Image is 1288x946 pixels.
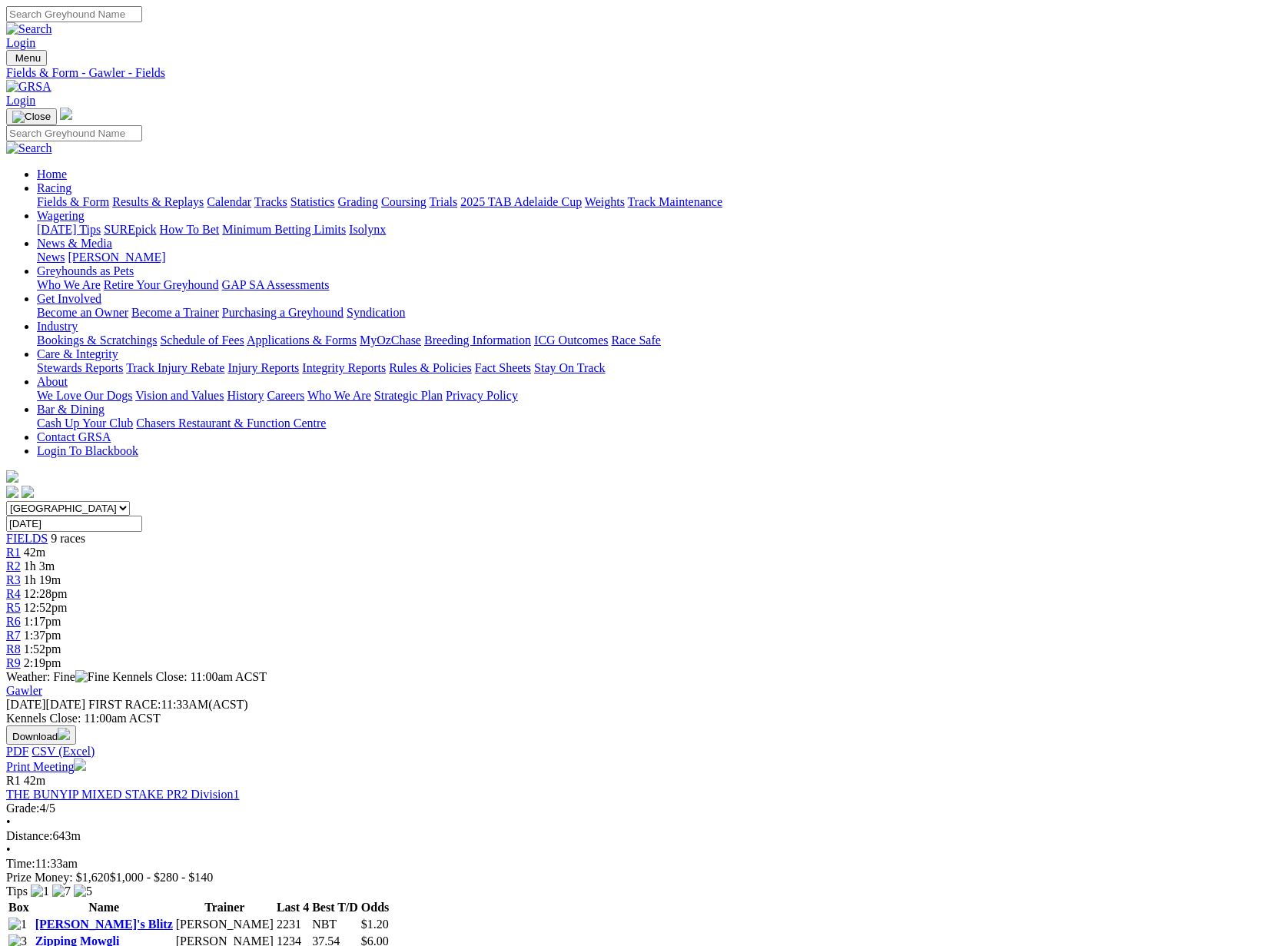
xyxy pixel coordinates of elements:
[37,334,157,347] a: Bookings & Scratchings
[349,223,386,236] a: Isolynx
[37,223,101,236] a: [DATE] Tips
[37,278,101,291] a: Who We Are
[37,181,71,194] a: Racing
[6,670,112,683] span: Weather: Fine
[8,918,27,931] img: 1
[6,843,11,856] span: •
[6,50,47,66] button: Toggle navigation
[424,334,531,347] a: Breeding Information
[611,334,660,347] a: Race Safe
[52,885,71,898] img: 7
[311,917,359,932] td: NBT
[24,573,61,586] span: 1h 19m
[37,306,128,319] a: Become an Owner
[175,900,274,915] th: Trainer
[381,195,427,208] a: Coursing
[37,417,1282,430] div: Bar & Dining
[6,36,35,49] a: Login
[338,195,378,208] a: Grading
[37,403,105,416] a: Bar & Dining
[37,361,1282,375] div: Care & Integrity
[6,559,21,573] a: R2
[267,389,304,402] a: Careers
[175,917,274,932] td: [PERSON_NAME]
[24,774,45,787] span: 42m
[374,389,443,402] a: Strategic Plan
[307,389,371,402] a: Who We Are
[6,629,21,642] a: R7
[22,486,34,498] img: twitter.svg
[136,417,326,430] a: Chasers Restaurant & Function Centre
[37,278,1282,292] div: Greyhounds as Pets
[429,195,457,208] a: Trials
[6,642,21,656] span: R8
[6,470,18,483] img: logo-grsa-white.png
[6,656,21,669] a: R9
[37,209,85,222] a: Wagering
[6,532,48,545] a: FIELDS
[37,223,1282,237] div: Wagering
[227,389,264,402] a: History
[135,389,224,402] a: Vision and Values
[110,871,214,884] span: $1,000 - $280 - $140
[311,900,359,915] th: Best T/D
[104,278,219,291] a: Retire Your Greyhound
[207,195,251,208] a: Calendar
[37,292,101,305] a: Get Involved
[6,573,21,586] span: R3
[6,774,21,787] span: R1
[6,725,76,745] button: Download
[160,334,244,347] a: Schedule of Fees
[37,361,123,374] a: Stewards Reports
[6,871,1282,885] div: Prize Money: $1,620
[131,306,219,319] a: Become a Trainer
[6,684,42,697] a: Gawler
[6,829,1282,843] div: 643m
[6,486,18,498] img: facebook.svg
[6,66,1282,80] a: Fields & Form - Gawler - Fields
[88,698,161,711] span: FIRST RACE:
[360,900,390,915] th: Odds
[6,802,40,815] span: Grade:
[6,788,239,801] a: THE BUNYIP MIXED STAKE PR2 Division1
[35,900,174,915] th: Name
[6,22,52,36] img: Search
[24,615,61,628] span: 1:17pm
[6,745,28,758] a: PDF
[37,168,67,181] a: Home
[254,195,287,208] a: Tracks
[37,444,138,457] a: Login To Blackbook
[37,237,112,250] a: News & Media
[6,141,52,155] img: Search
[302,361,386,374] a: Integrity Reports
[6,760,86,773] a: Print Meeting
[276,900,310,915] th: Last 4
[361,918,389,931] span: $1.20
[15,52,41,64] span: Menu
[35,918,173,931] a: [PERSON_NAME]'s Blitz
[6,80,51,94] img: GRSA
[37,251,65,264] a: News
[112,670,267,683] span: Kennels Close: 11:00am ACST
[6,546,21,559] a: R1
[6,615,21,628] a: R6
[247,334,357,347] a: Applications & Forms
[74,758,86,771] img: printer.svg
[74,885,92,898] img: 5
[37,195,1282,209] div: Racing
[276,917,310,932] td: 2231
[12,111,51,123] img: Close
[446,389,518,402] a: Privacy Policy
[37,251,1282,264] div: News & Media
[227,361,299,374] a: Injury Reports
[37,320,78,333] a: Industry
[24,656,61,669] span: 2:19pm
[6,745,1282,758] div: Download
[6,94,35,107] a: Login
